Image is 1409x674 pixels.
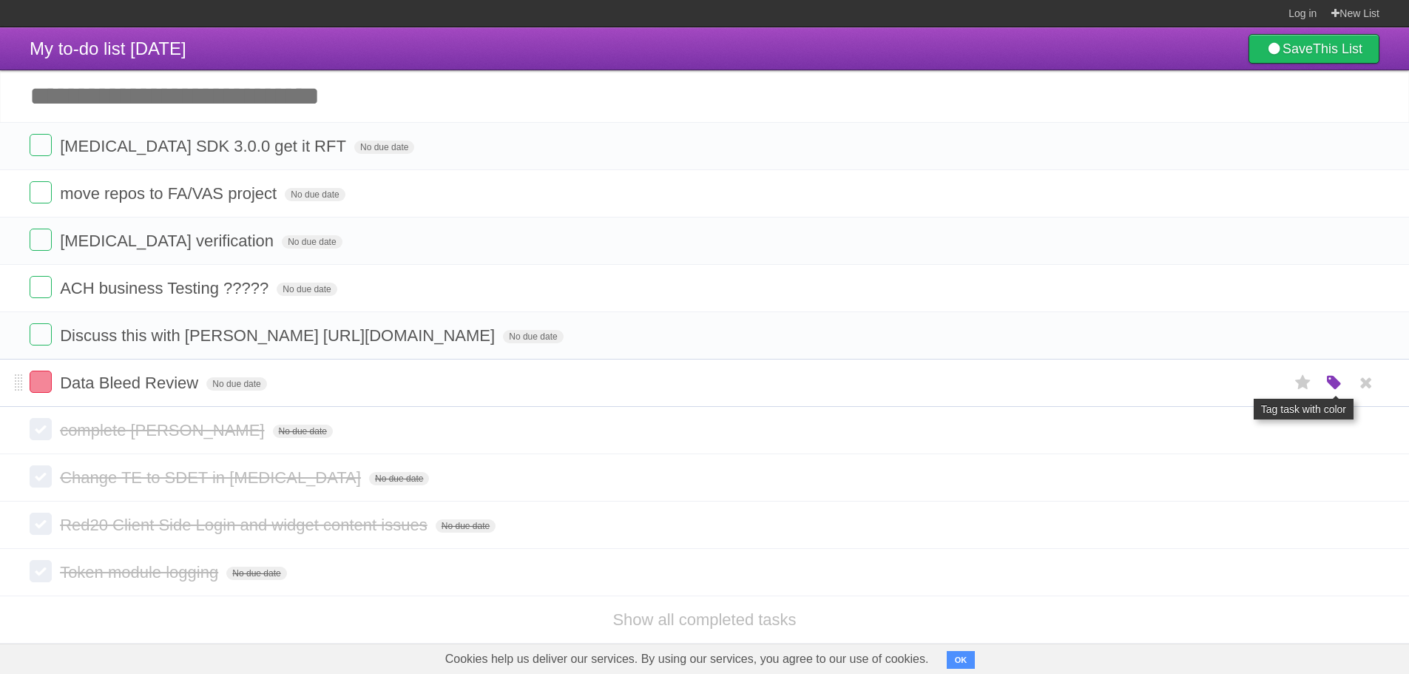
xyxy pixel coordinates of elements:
span: Change TE to SDET in [MEDICAL_DATA] [60,468,365,487]
label: Star task [1289,371,1317,395]
span: No due date [273,425,333,438]
label: Done [30,371,52,393]
a: Show all completed tasks [612,610,796,629]
span: No due date [436,519,496,533]
label: Done [30,513,52,535]
span: My to-do list [DATE] [30,38,186,58]
span: No due date [206,377,266,391]
label: Done [30,134,52,156]
span: Red20 Client Side Login and widget content issues [60,516,431,534]
a: SaveThis List [1248,34,1379,64]
label: Done [30,276,52,298]
label: Done [30,181,52,203]
label: Done [30,229,52,251]
label: Done [30,323,52,346]
button: OK [947,651,976,669]
span: No due date [282,235,342,249]
label: Done [30,418,52,440]
b: This List [1313,41,1362,56]
span: No due date [354,141,414,154]
span: No due date [369,472,429,485]
span: No due date [226,567,286,580]
span: No due date [503,330,563,343]
span: move repos to FA/VAS project [60,184,280,203]
span: [MEDICAL_DATA] SDK 3.0.0 get it RFT [60,137,350,155]
span: ACH business Testing ????? [60,279,272,297]
span: [MEDICAL_DATA] verification [60,232,277,250]
span: Discuss this with [PERSON_NAME] [URL][DOMAIN_NAME] [60,326,499,345]
label: Done [30,465,52,488]
span: Data Bleed Review [60,374,202,392]
label: Done [30,560,52,582]
span: Token module logging [60,563,222,582]
span: No due date [285,188,345,201]
span: Cookies help us deliver our services. By using our services, you agree to our use of cookies. [430,644,944,674]
span: No due date [277,283,337,296]
span: complete [PERSON_NAME] [60,421,268,439]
